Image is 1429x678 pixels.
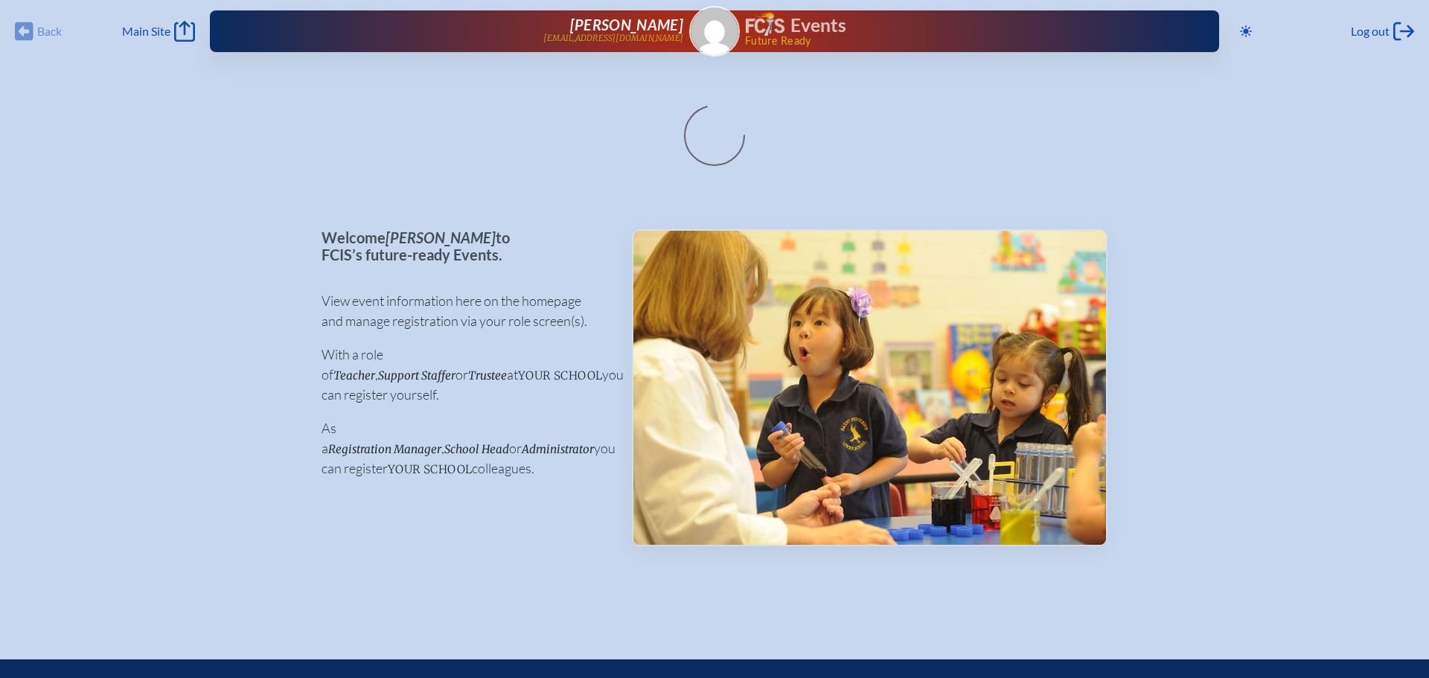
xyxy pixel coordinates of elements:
[322,229,608,263] p: Welcome to FCIS’s future-ready Events.
[518,368,602,383] span: your school
[746,12,1171,46] div: FCIS Events — Future ready
[1351,24,1390,39] span: Log out
[691,7,738,55] img: Gravatar
[333,368,375,383] span: Teacher
[322,291,608,331] p: View event information here on the homepage and manage registration via your role screen(s).
[633,231,1106,545] img: Events
[322,345,608,405] p: With a role of , or at you can register yourself.
[444,442,509,456] span: School Head
[122,24,170,39] span: Main Site
[468,368,507,383] span: Trustee
[388,462,472,476] span: your school
[522,442,594,456] span: Administrator
[322,418,608,479] p: As a , or you can register colleagues.
[386,228,496,246] span: [PERSON_NAME]
[122,21,195,42] a: Main Site
[328,442,441,456] span: Registration Manager
[689,6,740,57] a: Gravatar
[543,33,683,43] p: [EMAIL_ADDRESS][DOMAIN_NAME]
[258,16,683,46] a: [PERSON_NAME][EMAIL_ADDRESS][DOMAIN_NAME]
[570,16,683,33] span: [PERSON_NAME]
[378,368,455,383] span: Support Staffer
[745,36,1171,46] span: Future Ready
